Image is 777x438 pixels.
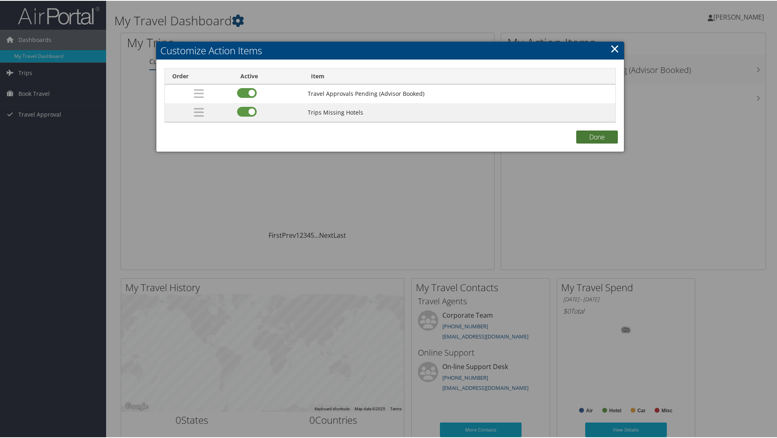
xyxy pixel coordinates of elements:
th: Active [233,68,304,84]
a: Close [610,40,619,56]
th: Order [165,68,233,84]
th: Item [304,68,615,84]
h2: Customize Action Items [156,41,624,59]
td: Trips Missing Hotels [304,102,615,121]
td: Travel Approvals Pending (Advisor Booked) [304,84,615,102]
button: Done [576,130,618,143]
